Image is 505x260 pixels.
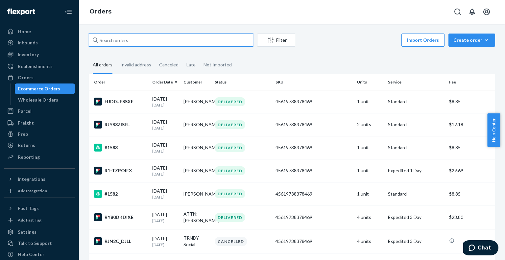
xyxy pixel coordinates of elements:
[215,120,245,129] div: DELIVERED
[18,97,58,103] div: Wholesale Orders
[152,96,178,108] div: [DATE]
[4,129,75,139] a: Prep
[354,90,386,113] td: 1 unit
[18,51,39,58] div: Inventory
[152,148,178,154] p: [DATE]
[4,216,75,224] a: Add Fast Tag
[94,213,147,221] div: RY80DKDIXE
[276,191,351,197] div: 45619738378469
[448,34,495,47] button: Create order
[4,140,75,151] a: Returns
[18,188,47,194] div: Add Integration
[446,74,495,90] th: Fee
[18,205,39,212] div: Fast Tags
[4,26,75,37] a: Home
[4,203,75,214] button: Fast Tags
[93,56,112,74] div: All orders
[159,56,179,73] div: Canceled
[276,121,351,128] div: 45619738378469
[94,98,147,106] div: HJD0UFSSXE
[18,217,41,223] div: Add Fast Tag
[152,165,178,177] div: [DATE]
[388,191,444,197] p: Standard
[7,9,35,15] img: Flexport logo
[152,194,178,200] p: [DATE]
[4,152,75,162] a: Reporting
[181,113,212,136] td: [PERSON_NAME]
[18,85,60,92] div: Ecommerce Orders
[152,188,178,200] div: [DATE]
[15,95,75,105] a: Wholesale Orders
[18,28,31,35] div: Home
[276,144,351,151] div: 45619738378469
[18,229,36,235] div: Settings
[152,171,178,177] p: [DATE]
[215,143,245,152] div: DELIVERED
[181,182,212,205] td: [PERSON_NAME]
[18,131,28,137] div: Prep
[152,142,178,154] div: [DATE]
[150,74,181,90] th: Order Date
[446,136,495,159] td: $8.85
[152,218,178,224] p: [DATE]
[446,182,495,205] td: $8.85
[4,174,75,184] button: Integrations
[18,251,44,258] div: Help Center
[18,108,32,114] div: Parcel
[354,74,386,90] th: Units
[354,136,386,159] td: 1 unit
[152,211,178,224] div: [DATE]
[89,34,253,47] input: Search orders
[354,182,386,205] td: 1 unit
[89,74,150,90] th: Order
[257,34,295,47] button: Filter
[4,49,75,60] a: Inventory
[18,142,35,149] div: Returns
[204,56,232,73] div: Not Imported
[18,63,53,70] div: Replenishments
[215,213,245,222] div: DELIVERED
[94,121,147,129] div: RJYS8ZISEL
[18,74,34,81] div: Orders
[463,240,498,257] iframe: Opens a widget where you can chat to one of our agents
[94,144,147,152] div: #1583
[354,205,386,229] td: 4 units
[388,238,444,245] p: Expedited 3 Day
[186,56,196,73] div: Late
[354,113,386,136] td: 2 units
[212,74,273,90] th: Status
[487,113,500,147] button: Help Center
[181,159,212,182] td: [PERSON_NAME]
[4,118,75,128] a: Freight
[4,249,75,260] a: Help Center
[215,97,245,106] div: DELIVERED
[446,205,495,229] td: $23.80
[257,37,295,43] div: Filter
[15,83,75,94] a: Ecommerce Orders
[152,119,178,131] div: [DATE]
[18,240,52,247] div: Talk to Support
[354,229,386,253] td: 4 units
[453,37,490,43] div: Create order
[89,8,111,15] a: Orders
[385,74,446,90] th: Service
[94,167,147,175] div: R1-TZPOIEX
[4,72,75,83] a: Orders
[18,176,45,182] div: Integrations
[4,238,75,248] button: Talk to Support
[120,56,151,73] div: Invalid address
[152,125,178,131] p: [DATE]
[94,237,147,245] div: RJN2C_DJLL
[4,227,75,237] a: Settings
[215,237,247,246] div: CANCELLED
[18,120,34,126] div: Freight
[446,113,495,136] td: $12.18
[388,121,444,128] p: Standard
[388,98,444,105] p: Standard
[480,5,493,18] button: Open account menu
[276,238,351,245] div: 45619738378469
[4,37,75,48] a: Inbounds
[354,159,386,182] td: 1 unit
